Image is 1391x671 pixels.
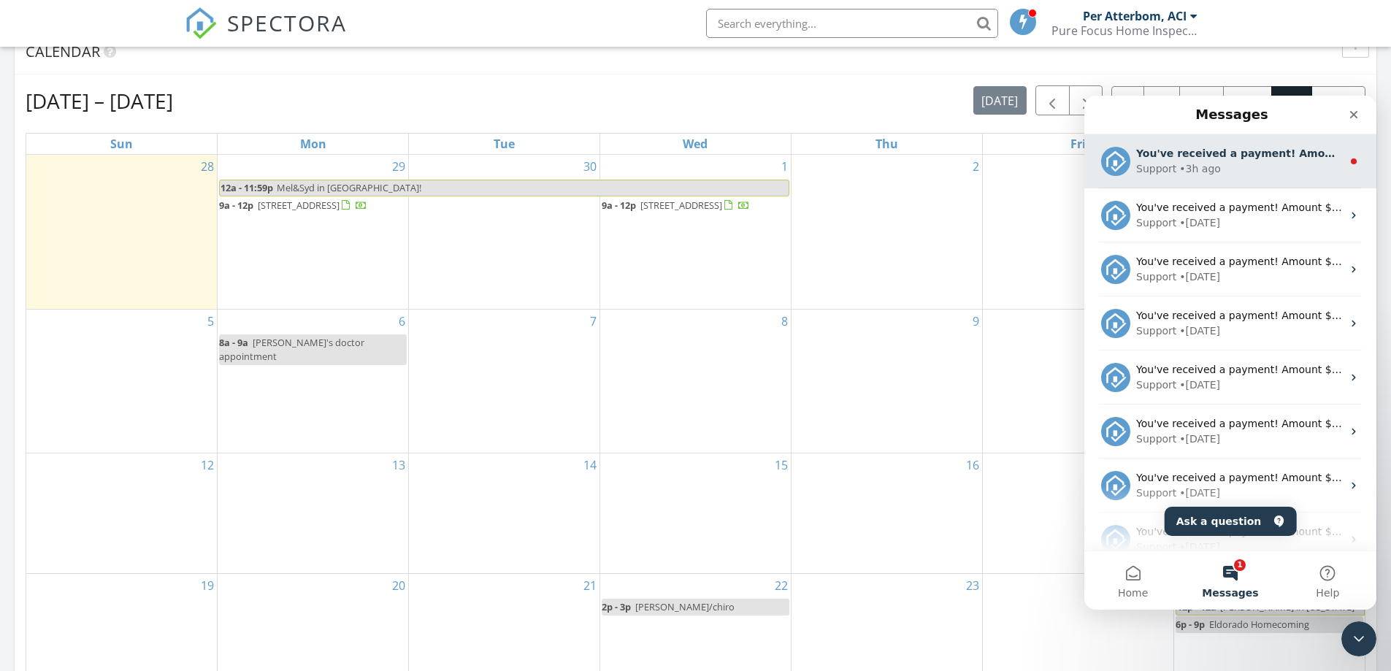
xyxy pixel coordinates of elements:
img: The Best Home Inspection Software - Spectora [185,7,217,39]
span: Calendar [26,42,100,61]
button: Messages [97,456,194,514]
span: Home [34,492,64,502]
img: Profile image for Support [17,321,46,350]
td: Go to October 15, 2025 [600,453,792,574]
button: Previous [1035,85,1070,115]
a: Monday [297,134,329,154]
div: Support [52,282,92,297]
button: month [1311,86,1365,115]
div: Support [52,120,92,135]
img: Profile image for Support [17,105,46,134]
span: 9a - 12p [602,199,636,212]
div: • [DATE] [95,120,136,135]
a: Go to October 8, 2025 [778,310,791,333]
a: Sunday [107,134,136,154]
span: 2p - 3p [602,600,631,613]
a: Go to September 28, 2025 [198,155,217,178]
a: Go to October 5, 2025 [204,310,217,333]
td: Go to October 5, 2025 [26,309,218,453]
a: Go to October 2, 2025 [970,155,982,178]
a: Go to October 22, 2025 [772,574,791,597]
a: Tuesday [491,134,518,154]
button: Next [1069,85,1103,115]
td: Go to October 6, 2025 [218,309,409,453]
a: Go to October 21, 2025 [580,574,599,597]
span: SPECTORA [227,7,347,38]
span: 8a - 9a [219,336,248,349]
a: 9a - 12p [STREET_ADDRESS] [219,199,367,212]
span: Mel&Syd in [GEOGRAPHIC_DATA]! [277,181,421,194]
button: cal wk [1223,86,1273,115]
a: Go to October 19, 2025 [198,574,217,597]
div: Support [52,228,92,243]
a: Thursday [873,134,901,154]
a: Go to October 23, 2025 [963,574,982,597]
a: Wednesday [680,134,710,154]
div: Support [52,66,92,81]
span: Messages [118,492,174,502]
a: 9a - 12p [STREET_ADDRESS] [602,197,789,215]
img: Profile image for Support [17,267,46,296]
td: Go to October 1, 2025 [600,155,792,309]
div: Support [52,390,92,405]
td: Go to October 9, 2025 [791,309,982,453]
div: • 3h ago [95,66,137,81]
a: Go to October 6, 2025 [396,310,408,333]
td: Go to October 2, 2025 [791,155,982,309]
a: Go to September 30, 2025 [580,155,599,178]
input: Search everything... [706,9,998,38]
span: [PERSON_NAME]'s doctor appointment [219,336,364,363]
a: SPECTORA [185,20,347,50]
span: [STREET_ADDRESS] [258,199,340,212]
a: Go to October 9, 2025 [970,310,982,333]
td: Go to October 12, 2025 [26,453,218,574]
span: 9a - 12p [219,199,253,212]
span: 6p - 9p [1176,618,1205,631]
div: Support [52,444,92,459]
a: Go to October 7, 2025 [587,310,599,333]
a: Go to October 15, 2025 [772,453,791,477]
span: [PERSON_NAME]/chiro [635,600,735,613]
span: Eldorado Homecoming [1209,618,1309,631]
a: Go to October 16, 2025 [963,453,982,477]
a: Go to October 14, 2025 [580,453,599,477]
td: Go to October 3, 2025 [982,155,1173,309]
div: Support [52,174,92,189]
img: Profile image for Support [17,375,46,404]
td: Go to October 13, 2025 [218,453,409,574]
td: Go to October 10, 2025 [982,309,1173,453]
button: [DATE] [973,86,1027,115]
div: Pure Focus Home Inspections, Inc. [1051,23,1198,38]
button: Ask a question [80,411,212,440]
a: Go to September 29, 2025 [389,155,408,178]
td: Go to October 14, 2025 [409,453,600,574]
button: Help [195,456,292,514]
td: Go to October 17, 2025 [982,453,1173,574]
td: Go to October 7, 2025 [409,309,600,453]
button: day [1143,86,1180,115]
iframe: Intercom live chat [1084,96,1376,610]
img: Profile image for Support [17,429,46,459]
td: Go to September 30, 2025 [409,155,600,309]
div: Per Atterbom, ACI [1083,9,1187,23]
span: 12a - 11:59p [220,180,274,196]
iframe: Intercom live chat [1341,621,1376,656]
img: Profile image for Support [17,159,46,188]
a: Go to October 13, 2025 [389,453,408,477]
td: Go to September 29, 2025 [218,155,409,309]
td: Go to October 8, 2025 [600,309,792,453]
div: • [DATE] [95,390,136,405]
a: 9a - 12p [STREET_ADDRESS] [602,199,750,212]
div: • [DATE] [95,444,136,459]
h2: [DATE] – [DATE] [26,86,173,115]
div: • [DATE] [95,174,136,189]
span: Help [231,492,255,502]
td: Go to October 16, 2025 [791,453,982,574]
div: • [DATE] [95,228,136,243]
a: Go to October 20, 2025 [389,574,408,597]
button: 4 wk [1271,86,1312,115]
td: Go to September 28, 2025 [26,155,218,309]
